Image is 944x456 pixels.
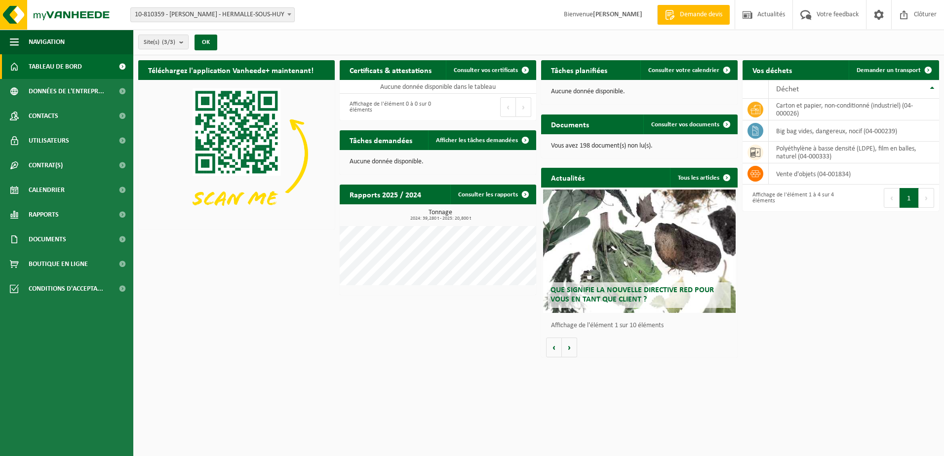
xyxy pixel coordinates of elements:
button: OK [195,35,217,50]
a: Consulter vos certificats [446,60,535,80]
button: 1 [900,188,919,208]
td: carton et papier, non-conditionné (industriel) (04-000026) [769,99,939,120]
p: Vous avez 198 document(s) non lu(s). [551,143,728,150]
img: Download de VHEPlus App [138,80,335,228]
button: Vorige [546,338,562,357]
span: Demander un transport [857,67,921,74]
a: Demande devis [657,5,730,25]
td: Aucune donnée disponible dans le tableau [340,80,536,94]
span: Documents [29,227,66,252]
h3: Tonnage [345,209,536,221]
span: 2024: 39,280 t - 2025: 20,800 t [345,216,536,221]
td: vente d'objets (04-001834) [769,163,939,185]
span: Site(s) [144,35,175,50]
button: Previous [500,97,516,117]
h2: Tâches demandées [340,130,422,150]
p: Aucune donnée disponible. [350,158,526,165]
span: Consulter vos certificats [454,67,518,74]
span: Contrat(s) [29,153,63,178]
span: Utilisateurs [29,128,69,153]
td: big bag vides, dangereux, nocif (04-000239) [769,120,939,142]
h2: Téléchargez l'application Vanheede+ maintenant! [138,60,323,79]
span: 10-810359 - ARMOSA - HERMALLE-SOUS-HUY [131,8,294,22]
button: Site(s)(3/3) [138,35,189,49]
span: Demande devis [677,10,725,20]
button: Next [516,97,531,117]
span: Afficher les tâches demandées [436,137,518,144]
a: Que signifie la nouvelle directive RED pour vous en tant que client ? [543,190,736,313]
span: Données de l'entrepr... [29,79,104,104]
button: Volgende [562,338,577,357]
a: Consulter vos documents [643,114,737,134]
a: Tous les articles [670,168,737,188]
div: Affichage de l'élément 0 à 0 sur 0 éléments [345,96,433,118]
count: (3/3) [162,39,175,45]
a: Consulter les rapports [450,185,535,204]
h2: Certificats & attestations [340,60,441,79]
span: Tableau de bord [29,54,82,79]
button: Next [919,188,934,208]
h2: Rapports 2025 / 2024 [340,185,431,204]
span: Que signifie la nouvelle directive RED pour vous en tant que client ? [551,286,714,304]
h2: Tâches planifiées [541,60,617,79]
span: Consulter votre calendrier [648,67,719,74]
a: Consulter votre calendrier [640,60,737,80]
span: Boutique en ligne [29,252,88,276]
span: 10-810359 - ARMOSA - HERMALLE-SOUS-HUY [130,7,295,22]
span: Navigation [29,30,65,54]
span: Conditions d'accepta... [29,276,103,301]
span: Calendrier [29,178,65,202]
span: Déchet [776,85,799,93]
p: Affichage de l'élément 1 sur 10 éléments [551,322,733,329]
div: Affichage de l'élément 1 à 4 sur 4 éléments [747,187,836,209]
button: Previous [884,188,900,208]
h2: Documents [541,114,599,134]
a: Afficher les tâches demandées [428,130,535,150]
td: polyéthylène à basse densité (LDPE), film en balles, naturel (04-000333) [769,142,939,163]
p: Aucune donnée disponible. [551,88,728,95]
span: Rapports [29,202,59,227]
h2: Vos déchets [743,60,802,79]
span: Consulter vos documents [651,121,719,128]
strong: [PERSON_NAME] [593,11,642,18]
h2: Actualités [541,168,594,187]
span: Contacts [29,104,58,128]
a: Demander un transport [849,60,938,80]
